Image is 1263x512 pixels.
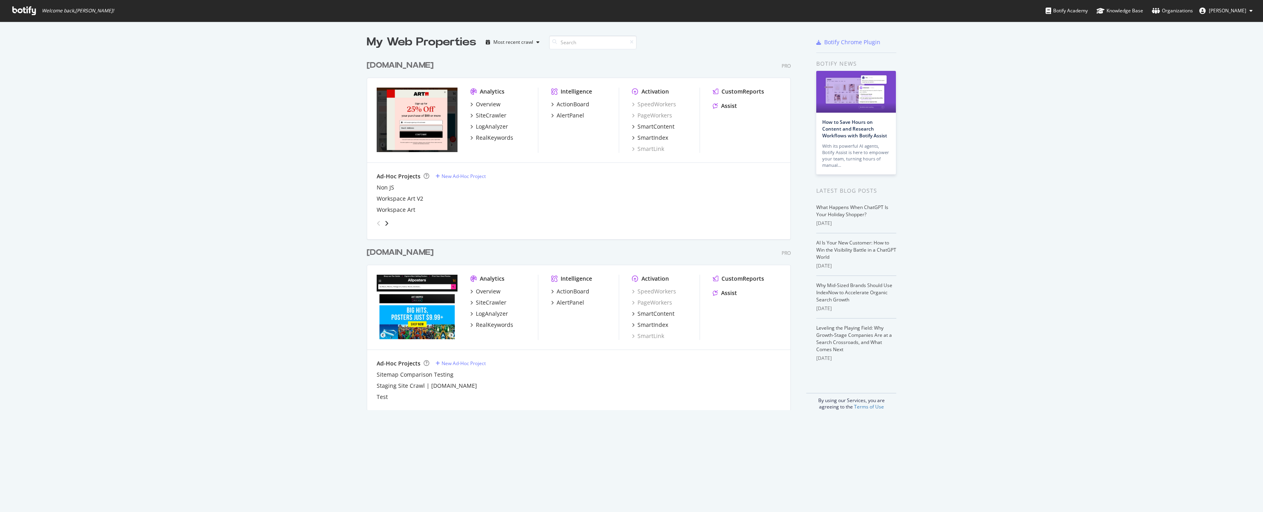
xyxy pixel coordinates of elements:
div: Ad-Hoc Projects [377,172,420,180]
a: Assist [713,289,737,297]
a: How to Save Hours on Content and Research Workflows with Botify Assist [822,119,887,139]
div: Botify news [816,59,896,68]
div: Overview [476,100,501,108]
a: SiteCrawler [470,111,506,119]
div: Organizations [1152,7,1193,15]
a: New Ad-Hoc Project [436,173,486,180]
a: CustomReports [713,88,764,96]
div: Activation [641,88,669,96]
div: Knowledge Base [1097,7,1143,15]
div: angle-right [384,219,389,227]
a: Staging Site Crawl | [DOMAIN_NAME] [377,382,477,390]
div: Botify Academy [1046,7,1088,15]
a: SmartLink [632,332,664,340]
a: SmartLink [632,145,664,153]
div: grid [367,50,797,410]
div: New Ad-Hoc Project [442,360,486,367]
a: Workspace Art V2 [377,195,423,203]
input: Search [549,35,637,49]
div: AlertPanel [557,299,584,307]
div: SiteCrawler [476,299,506,307]
a: SpeedWorkers [632,100,676,108]
a: RealKeywords [470,134,513,142]
a: PageWorkers [632,111,672,119]
a: [DOMAIN_NAME] [367,60,437,71]
div: Assist [721,289,737,297]
a: Assist [713,102,737,110]
a: What Happens When ChatGPT Is Your Holiday Shopper? [816,204,888,218]
a: PageWorkers [632,299,672,307]
div: SmartContent [637,123,675,131]
div: Pro [782,250,791,256]
span: Welcome back, [PERSON_NAME] ! [42,8,114,14]
a: Why Mid-Sized Brands Should Use IndexNow to Accelerate Organic Search Growth [816,282,892,303]
div: Analytics [480,275,504,283]
div: My Web Properties [367,34,476,50]
a: Test [377,393,388,401]
div: Assist [721,102,737,110]
a: Leveling the Playing Field: Why Growth-Stage Companies Are at a Search Crossroads, and What Comes... [816,324,892,353]
a: RealKeywords [470,321,513,329]
a: SpeedWorkers [632,287,676,295]
div: Overview [476,287,501,295]
span: David Cozza [1209,7,1246,14]
a: LogAnalyzer [470,310,508,318]
div: By using our Services, you are agreeing to the [806,393,896,410]
div: [DATE] [816,355,896,362]
a: Workspace Art [377,206,415,214]
div: CustomReports [721,88,764,96]
div: LogAnalyzer [476,123,508,131]
a: AI Is Your New Customer: How to Win the Visibility Battle in a ChatGPT World [816,239,896,260]
div: [DOMAIN_NAME] [367,247,434,258]
div: New Ad-Hoc Project [442,173,486,180]
a: SmartIndex [632,321,668,329]
a: ActionBoard [551,100,589,108]
div: ActionBoard [557,100,589,108]
div: Intelligence [561,88,592,96]
div: SmartContent [637,310,675,318]
a: AlertPanel [551,111,584,119]
a: Botify Chrome Plugin [816,38,880,46]
a: Overview [470,100,501,108]
a: SiteCrawler [470,299,506,307]
a: Non JS [377,184,394,192]
div: Activation [641,275,669,283]
div: RealKeywords [476,134,513,142]
img: art.com [377,88,457,152]
a: Sitemap Comparison Testing [377,371,454,379]
div: With its powerful AI agents, Botify Assist is here to empower your team, turning hours of manual… [822,143,890,168]
div: Latest Blog Posts [816,186,896,195]
a: ActionBoard [551,287,589,295]
a: New Ad-Hoc Project [436,360,486,367]
div: RealKeywords [476,321,513,329]
div: angle-left [373,217,384,230]
div: Ad-Hoc Projects [377,360,420,367]
a: SmartContent [632,310,675,318]
a: [DOMAIN_NAME] [367,247,437,258]
div: Most recent crawl [493,40,533,45]
a: CustomReports [713,275,764,283]
div: SmartIndex [637,134,668,142]
div: AlertPanel [557,111,584,119]
div: Pro [782,63,791,69]
div: ActionBoard [557,287,589,295]
div: SiteCrawler [476,111,506,119]
div: [DOMAIN_NAME] [367,60,434,71]
a: LogAnalyzer [470,123,508,131]
div: CustomReports [721,275,764,283]
img: How to Save Hours on Content and Research Workflows with Botify Assist [816,71,896,113]
a: SmartIndex [632,134,668,142]
div: [DATE] [816,220,896,227]
button: [PERSON_NAME] [1193,4,1259,17]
